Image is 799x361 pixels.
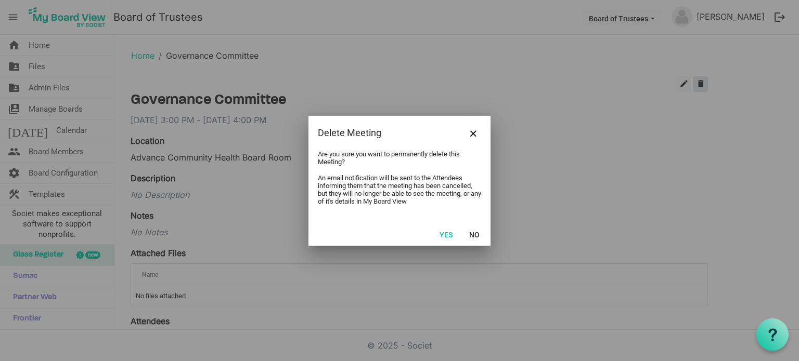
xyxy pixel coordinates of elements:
p: An email notification will be sent to the Attendees informing them that the meeting has been canc... [318,174,481,205]
p: Are you sure you want to permanently delete this Meeting? [318,150,481,166]
button: Yes [433,227,459,242]
div: Delete Meeting [318,125,448,141]
button: Close [466,125,481,141]
button: No [462,227,486,242]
